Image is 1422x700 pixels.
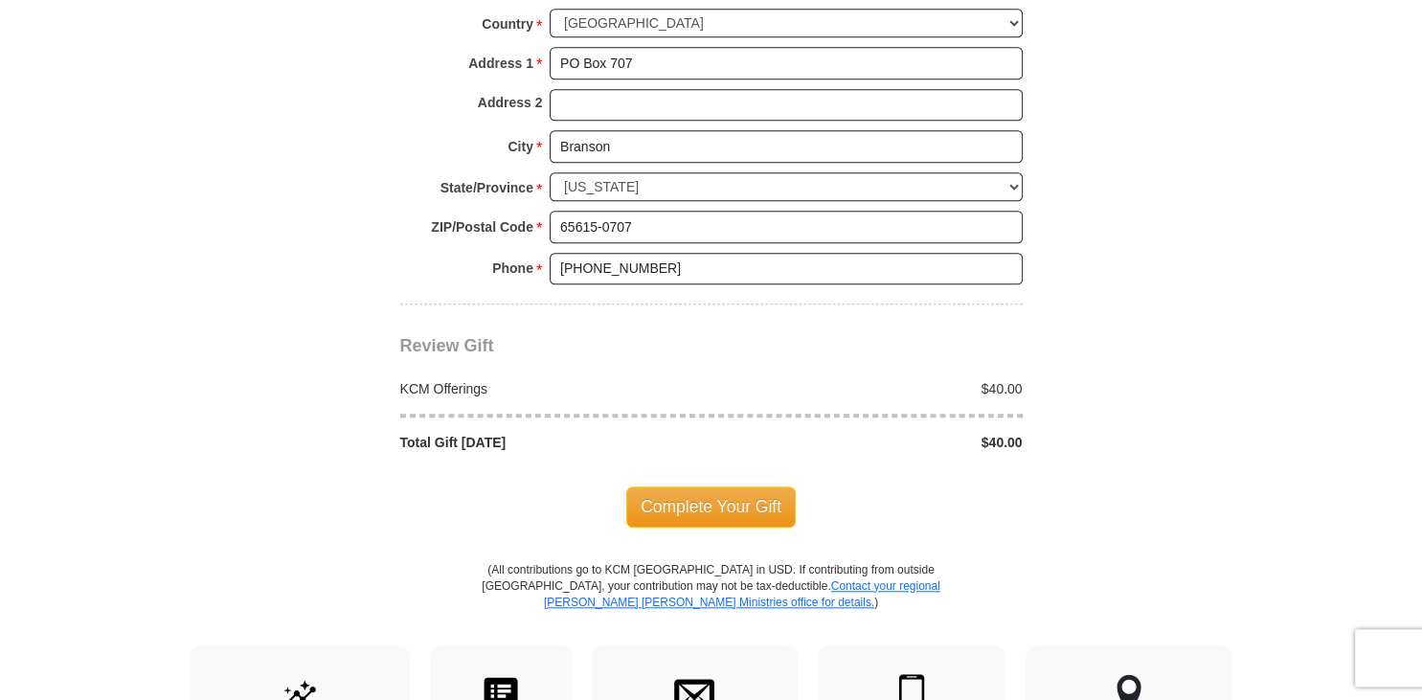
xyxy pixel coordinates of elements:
[626,486,796,527] span: Complete Your Gift
[431,214,533,240] strong: ZIP/Postal Code
[711,433,1033,452] div: $40.00
[468,50,533,77] strong: Address 1
[400,336,494,355] span: Review Gift
[478,89,543,116] strong: Address 2
[440,174,533,201] strong: State/Province
[544,579,940,609] a: Contact your regional [PERSON_NAME] [PERSON_NAME] Ministries office for details.
[711,379,1033,398] div: $40.00
[508,133,532,160] strong: City
[492,255,533,282] strong: Phone
[390,379,711,398] div: KCM Offerings
[390,433,711,452] div: Total Gift [DATE]
[482,562,941,645] p: (All contributions go to KCM [GEOGRAPHIC_DATA] in USD. If contributing from outside [GEOGRAPHIC_D...
[482,11,533,37] strong: Country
